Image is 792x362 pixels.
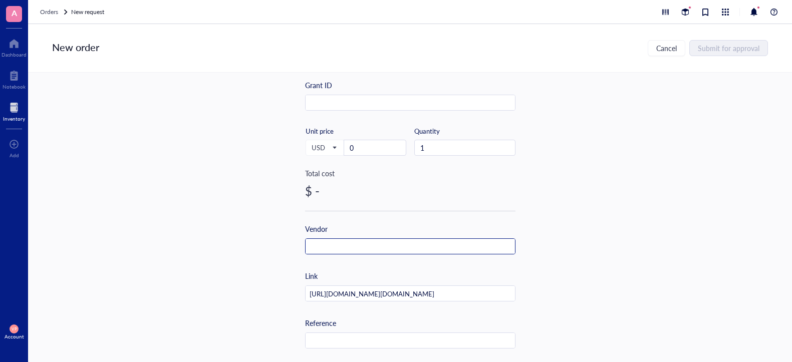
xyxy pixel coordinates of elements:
[414,127,515,136] div: Quantity
[40,7,69,17] a: Orders
[40,8,58,16] span: Orders
[5,333,24,339] div: Account
[648,40,685,56] button: Cancel
[3,68,26,90] a: Notebook
[71,7,106,17] a: New request
[12,326,17,331] span: VP
[3,116,25,122] div: Inventory
[10,152,19,158] div: Add
[305,80,332,91] div: Grant ID
[3,84,26,90] div: Notebook
[3,100,25,122] a: Inventory
[305,183,515,199] div: $ -
[312,143,336,152] span: USD
[2,36,27,58] a: Dashboard
[12,7,17,19] span: A
[305,317,336,328] div: Reference
[656,44,677,52] span: Cancel
[2,52,27,58] div: Dashboard
[689,40,768,56] button: Submit for approval
[305,168,515,179] div: Total cost
[52,40,99,56] div: New order
[305,223,328,234] div: Vendor
[305,270,318,281] div: Link
[306,127,368,136] div: Unit price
